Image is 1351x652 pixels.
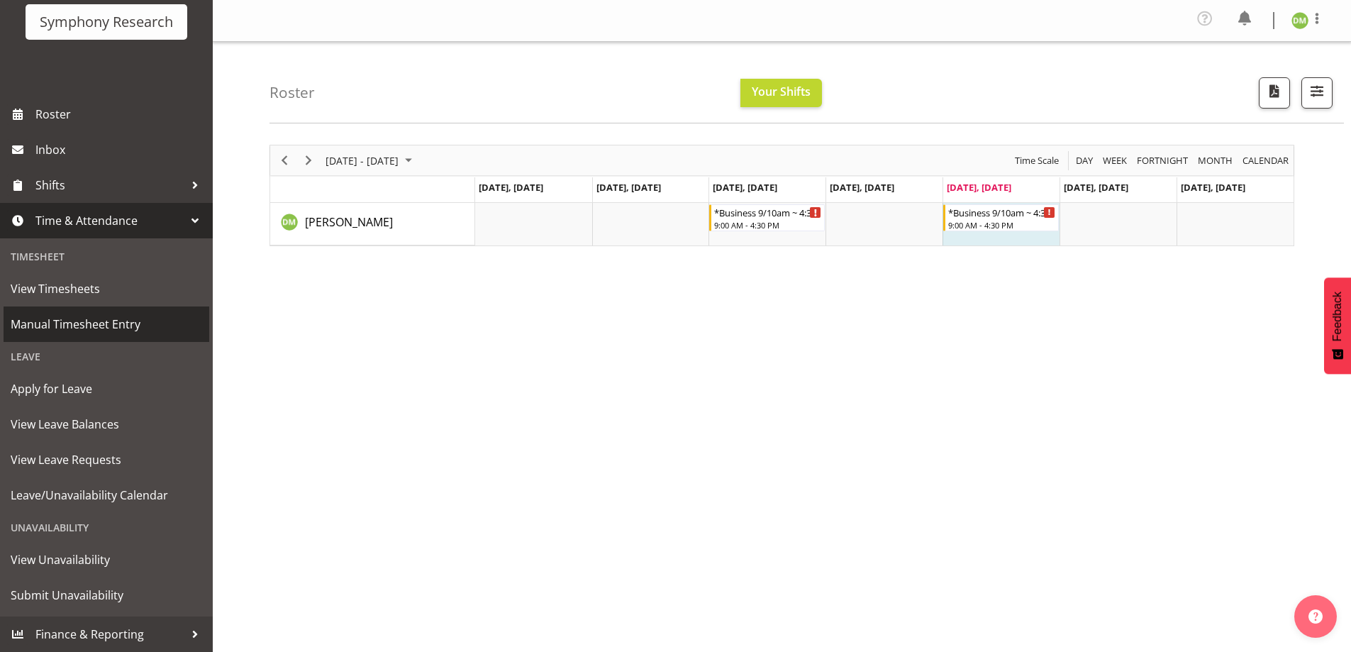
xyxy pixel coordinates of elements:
img: help-xxl-2.png [1308,609,1323,624]
a: Leave/Unavailability Calendar [4,477,209,513]
button: Feedback - Show survey [1324,277,1351,374]
button: Download a PDF of the roster according to the set date range. [1259,77,1290,109]
a: [PERSON_NAME] [305,214,393,231]
span: Inbox [35,139,206,160]
span: [DATE], [DATE] [596,181,661,194]
div: 9:00 AM - 4:30 PM [714,219,821,231]
div: Timesheet [4,242,209,271]
span: Your Shifts [752,84,811,99]
a: View Timesheets [4,271,209,306]
a: Submit Unavailability [4,578,209,613]
span: [PERSON_NAME] [305,214,393,230]
span: Day [1074,152,1094,170]
span: Finance & Reporting [35,624,184,645]
span: [DATE], [DATE] [713,181,777,194]
div: 9:00 AM - 4:30 PM [948,219,1055,231]
span: Time & Attendance [35,210,184,231]
span: [DATE], [DATE] [947,181,1011,194]
img: denise-meager11424.jpg [1291,12,1308,29]
button: Timeline Week [1101,152,1130,170]
span: [DATE], [DATE] [1181,181,1245,194]
span: Week [1101,152,1128,170]
a: Apply for Leave [4,371,209,407]
button: Timeline Month [1196,152,1235,170]
a: View Leave Balances [4,407,209,442]
span: Feedback [1331,292,1344,341]
span: [DATE], [DATE] [479,181,543,194]
h4: Roster [269,84,315,101]
span: Fortnight [1135,152,1189,170]
span: View Leave Balances [11,414,202,435]
span: Time Scale [1013,152,1060,170]
a: View Unavailability [4,542,209,578]
span: [DATE], [DATE] [1064,181,1128,194]
span: Apply for Leave [11,378,202,399]
span: Manual Timesheet Entry [11,314,202,335]
span: Leave/Unavailability Calendar [11,485,202,506]
button: Previous [275,152,294,170]
td: Denise Meager resource [270,203,475,245]
span: Month [1196,152,1234,170]
span: View Unavailability [11,549,202,570]
button: August 25 - 31, 2025 [323,152,418,170]
div: Next [296,145,321,175]
div: Timeline Week of August 29, 2025 [269,145,1294,246]
div: Leave [4,342,209,371]
span: Shifts [35,175,184,196]
button: Timeline Day [1074,152,1096,170]
table: Timeline Week of August 29, 2025 [475,203,1294,245]
a: Manual Timesheet Entry [4,306,209,342]
button: Fortnight [1135,152,1191,170]
span: calendar [1241,152,1290,170]
a: View Leave Requests [4,442,209,477]
div: *Business 9/10am ~ 4:30pm [714,205,821,219]
button: Time Scale [1013,152,1062,170]
span: View Leave Requests [11,449,202,470]
button: Next [299,152,318,170]
span: Submit Unavailability [11,585,202,606]
div: Denise Meager"s event - *Business 9/10am ~ 4:30pm Begin From Friday, August 29, 2025 at 9:00:00 A... [943,204,1059,231]
div: Previous [272,145,296,175]
button: Month [1240,152,1291,170]
div: Unavailability [4,513,209,542]
div: *Business 9/10am ~ 4:30pm [948,205,1055,219]
span: [DATE], [DATE] [830,181,894,194]
span: Roster [35,104,206,125]
button: Filter Shifts [1301,77,1333,109]
button: Your Shifts [740,79,822,107]
span: [DATE] - [DATE] [324,152,400,170]
div: Denise Meager"s event - *Business 9/10am ~ 4:30pm Begin From Wednesday, August 27, 2025 at 9:00:0... [709,204,825,231]
div: Symphony Research [40,11,173,33]
span: View Timesheets [11,278,202,299]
